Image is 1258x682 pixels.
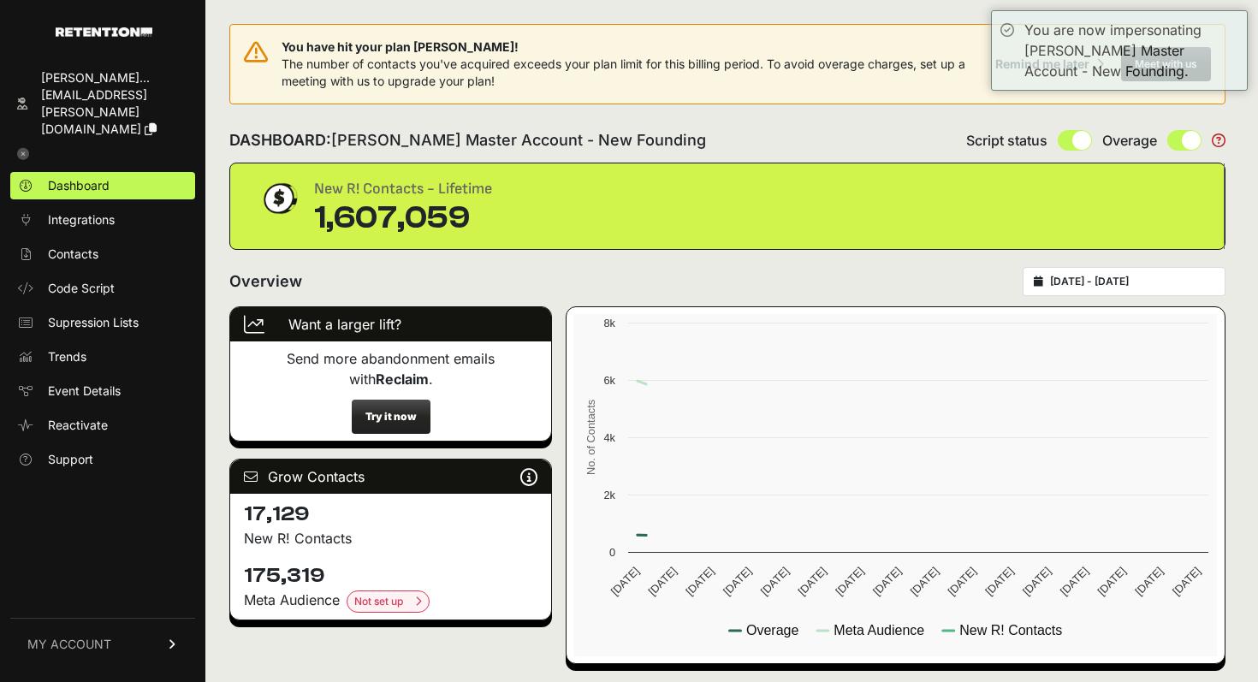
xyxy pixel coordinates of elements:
text: [DATE] [1020,565,1053,598]
h4: 17,129 [244,501,537,528]
a: Supression Lists [10,309,195,336]
p: Send more abandonment emails with . [244,348,537,389]
span: [EMAIL_ADDRESS][PERSON_NAME][DOMAIN_NAME] [41,87,147,136]
div: 1,607,059 [314,201,492,235]
text: [DATE] [1095,565,1129,598]
div: Meta Audience [244,590,537,613]
text: No. of Contacts [585,400,598,475]
text: [DATE] [1132,565,1166,598]
text: 2k [604,489,616,501]
text: 6k [604,374,616,387]
div: You are now impersonating [PERSON_NAME] Master Account - New Founding. [1024,20,1238,81]
p: New R! Contacts [244,528,537,549]
a: Trends [10,343,195,371]
text: [DATE] [983,565,1017,598]
span: Dashboard [48,177,110,194]
h2: Overview [229,270,302,294]
button: Remind me later [988,49,1111,80]
span: Event Details [48,383,121,400]
span: Trends [48,348,86,365]
text: Overage [746,623,798,638]
a: Code Script [10,275,195,302]
span: You have hit your plan [PERSON_NAME]! [282,39,988,56]
span: Script status [966,130,1047,151]
a: Contacts [10,240,195,268]
span: The number of contacts you've acquired exceeds your plan limit for this billing period. To avoid ... [282,56,965,88]
strong: Try it now [365,410,417,423]
text: [DATE] [646,565,679,598]
img: dollar-coin-05c43ed7efb7bc0c12610022525b4bbbb207c7efeef5aecc26f025e68dcafac9.png [258,177,300,220]
text: [DATE] [721,565,754,598]
text: [DATE] [834,565,867,598]
text: 0 [609,546,615,559]
span: Contacts [48,246,98,263]
div: [PERSON_NAME]... [41,69,188,86]
a: MY ACCOUNT [10,618,195,670]
span: Code Script [48,280,115,297]
div: Grow Contacts [230,460,551,494]
text: [DATE] [908,565,941,598]
strong: Reclaim [376,371,429,388]
text: New R! Contacts [960,623,1063,638]
text: 4k [604,431,616,444]
img: Retention.com [56,27,152,37]
span: [PERSON_NAME] Master Account - New Founding [331,131,706,149]
span: Supression Lists [48,314,139,331]
span: MY ACCOUNT [27,636,111,653]
div: Want a larger lift? [230,307,551,341]
text: 8k [604,317,616,329]
text: [DATE] [608,565,642,598]
a: Reactivate [10,412,195,439]
text: [DATE] [796,565,829,598]
span: Overage [1102,130,1157,151]
a: Dashboard [10,172,195,199]
span: Reactivate [48,417,108,434]
h2: DASHBOARD: [229,128,706,152]
a: Event Details [10,377,195,405]
text: Meta Audience [834,623,925,638]
text: [DATE] [870,565,904,598]
h4: 175,319 [244,562,537,590]
text: [DATE] [684,565,717,598]
span: Support [48,451,93,468]
div: New R! Contacts - Lifetime [314,177,492,201]
text: [DATE] [946,565,979,598]
a: Support [10,446,195,473]
text: [DATE] [1058,565,1091,598]
a: [PERSON_NAME]... [EMAIL_ADDRESS][PERSON_NAME][DOMAIN_NAME] [10,64,195,143]
span: Integrations [48,211,115,228]
text: [DATE] [758,565,792,598]
text: [DATE] [1170,565,1203,598]
a: Integrations [10,206,195,234]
